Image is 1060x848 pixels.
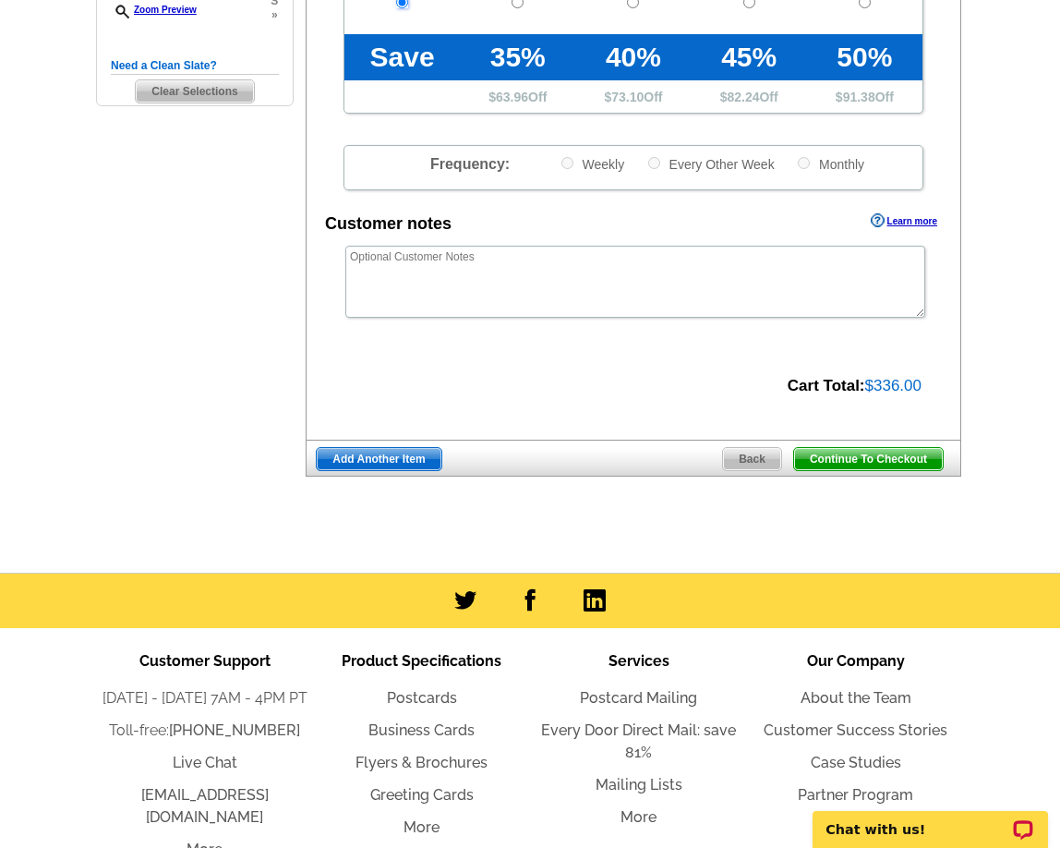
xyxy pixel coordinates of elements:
a: Business Cards [368,721,475,739]
a: More [620,808,656,826]
span: Product Specifications [342,652,501,670]
td: $ Off [692,80,807,113]
label: Every Other Week [646,155,775,173]
a: Learn more [871,213,937,228]
a: Partner Program [798,786,913,804]
span: $336.00 [865,377,921,394]
span: 91.38 [843,90,875,104]
label: Weekly [560,155,625,173]
a: Live Chat [173,754,237,771]
h5: Need a Clean Slate? [111,57,279,75]
span: Our Company [807,652,905,670]
span: Continue To Checkout [794,448,943,470]
li: Toll-free: [96,720,313,742]
a: Mailing Lists [596,776,682,793]
a: Add Another Item [316,447,441,471]
a: Every Door Direct Mail: save 81% [541,721,736,761]
input: Every Other Week [648,157,660,169]
a: Flyers & Brochures [355,754,488,771]
td: 50% [807,34,922,80]
td: 45% [692,34,807,80]
td: 40% [575,34,691,80]
span: Customer Support [139,652,271,670]
input: Monthly [798,157,810,169]
div: Customer notes [325,212,452,236]
td: $ Off [807,80,922,113]
a: About the Team [801,689,911,707]
span: 63.96 [496,90,528,104]
td: $ Off [575,80,691,113]
a: Greeting Cards [370,786,474,804]
span: Add Another Item [317,448,440,470]
a: Back [722,447,782,471]
td: $ Off [460,80,575,113]
span: 82.24 [727,90,759,104]
span: 73.10 [611,90,644,104]
input: Weekly [561,157,573,169]
span: Clear Selections [136,80,253,103]
a: Case Studies [811,754,901,771]
li: [DATE] - [DATE] 7AM - 4PM PT [96,687,313,709]
a: [PHONE_NUMBER] [169,721,300,739]
iframe: LiveChat chat widget [801,790,1060,848]
span: Back [723,448,781,470]
a: More [404,818,440,836]
span: Frequency: [430,156,510,172]
span: » [271,8,279,22]
a: Customer Success Stories [764,721,947,739]
label: Monthly [796,155,864,173]
span: Services [608,652,669,670]
a: [EMAIL_ADDRESS][DOMAIN_NAME] [141,786,269,826]
a: Zoom Preview [111,5,197,15]
td: Save [344,34,460,80]
a: Postcards [387,689,457,707]
a: Postcard Mailing [580,689,697,707]
strong: Cart Total: [788,377,865,394]
td: 35% [460,34,575,80]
